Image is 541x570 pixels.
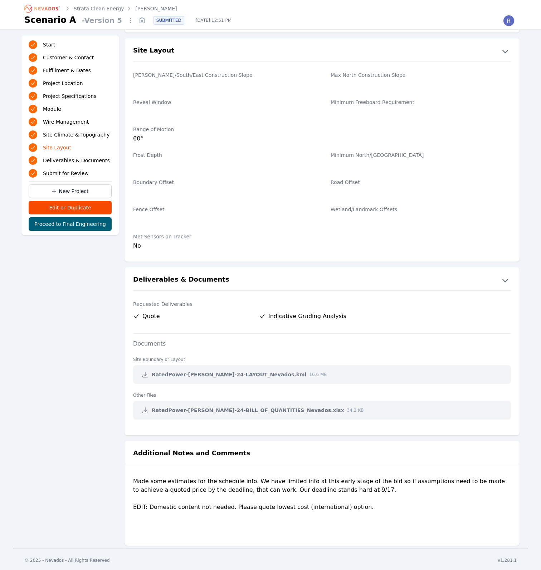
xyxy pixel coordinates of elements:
button: Site Layout [125,45,520,57]
h1: Scenario A [24,14,76,26]
a: [PERSON_NAME] [135,5,177,12]
a: Strata Clean Energy [74,5,124,12]
div: Made some estimates for the schedule info. We have limited info at this early stage of the bid so... [133,477,511,534]
button: Deliverables & Documents [125,274,520,286]
div: © 2025 - Nevados - All Rights Reserved [24,557,110,563]
div: SUBMITTED [153,16,184,25]
span: Fulfillment & Dates [43,67,91,74]
span: Deliverables & Documents [43,157,110,164]
span: Site Climate & Topography [43,131,109,138]
h2: Deliverables & Documents [133,274,229,286]
button: Edit or Duplicate [29,201,112,214]
span: Submit for Review [43,170,89,177]
label: Documents [125,340,174,347]
nav: Breadcrumb [24,3,177,14]
div: v1.281.1 [498,557,517,563]
label: Max North Construction Slope [331,71,511,79]
div: No [133,242,313,250]
span: RatedPower-[PERSON_NAME]-24-BILL_OF_QUANTITIES_Nevados.xlsx [152,407,344,414]
label: Minimum Freeboard Requirement [331,99,511,106]
nav: Progress [29,40,112,178]
a: New Project [29,184,112,198]
label: Wetland/Landmark Offsets [331,206,511,213]
label: Minimum North/[GEOGRAPHIC_DATA] [331,152,511,159]
label: Boundary Offset [133,179,313,186]
dt: Other Files [133,387,511,398]
span: - Version 5 [79,15,125,25]
span: Quote [142,312,160,321]
span: Project Specifications [43,93,97,100]
label: Range of Motion [133,126,313,133]
label: Reveal Window [133,99,313,106]
label: Frost Depth [133,152,313,159]
img: Riley Caron [503,15,515,26]
h2: Additional Notes and Comments [133,448,250,458]
span: RatedPower-[PERSON_NAME]-24-LAYOUT_Nevados.kml [152,371,306,378]
button: Proceed to Final Engineering [29,217,112,231]
span: 34.2 KB [347,407,364,413]
span: Indicative Grading Analysis [268,312,346,321]
span: [DATE] 12:51 PM [190,18,237,23]
span: Customer & Contact [43,54,94,61]
label: Requested Deliverables [133,301,511,308]
label: Met Sensors on Tracker [133,233,313,240]
span: Project Location [43,80,83,87]
dt: Site Boundary or Layout [133,351,511,362]
label: Fence Offset [133,206,313,213]
div: 60° [133,134,313,143]
label: [PERSON_NAME]/South/East Construction Slope [133,71,313,79]
span: Site Layout [43,144,71,151]
span: Module [43,105,61,113]
h2: Site Layout [133,45,174,57]
span: Wire Management [43,118,89,125]
label: Road Offset [331,179,511,186]
span: 16.6 MB [309,372,327,377]
span: Start [43,41,55,48]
